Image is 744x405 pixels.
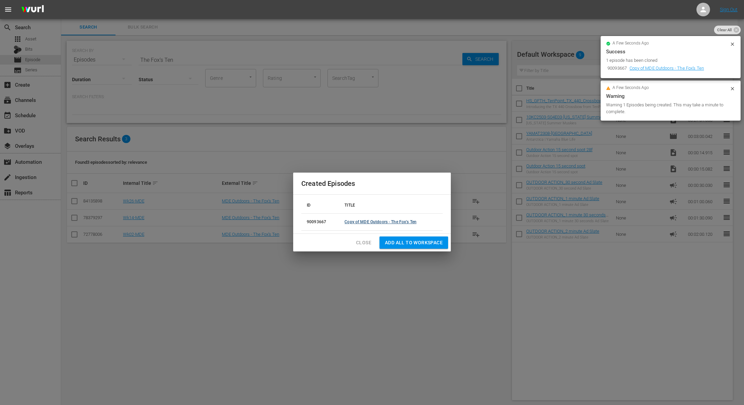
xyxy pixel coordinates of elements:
[351,236,377,249] button: Close
[714,25,735,34] span: Clear All
[4,5,12,14] span: menu
[606,57,728,64] div: 1 episode has been cloned
[606,48,735,56] div: Success
[630,66,704,71] a: Copy of MDE Outdoors - The Fox’s Ten
[613,41,649,46] span: a few seconds ago
[720,7,738,12] a: Sign Out
[613,85,649,91] span: a few seconds ago
[301,197,339,214] th: ID
[356,239,371,247] span: Close
[344,219,417,224] a: Copy of MDE Outdoors - The Fox’s Ten
[385,239,443,247] span: Add all to Workspace
[606,102,728,115] div: Warning 1 Episodes being created. This may take a minute to complete.
[339,197,443,214] th: TITLE
[379,236,448,249] button: Add all to Workspace
[16,2,49,18] img: ans4CAIJ8jUAAAAAAAAAAAAAAAAAAAAAAAAgQb4GAAAAAAAAAAAAAAAAAAAAAAAAJMjXAAAAAAAAAAAAAAAAAAAAAAAAgAT5G...
[301,213,339,230] td: 90093667
[606,92,735,100] div: Warning
[606,64,628,73] td: 90093667
[301,178,443,189] h2: Created Episodes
